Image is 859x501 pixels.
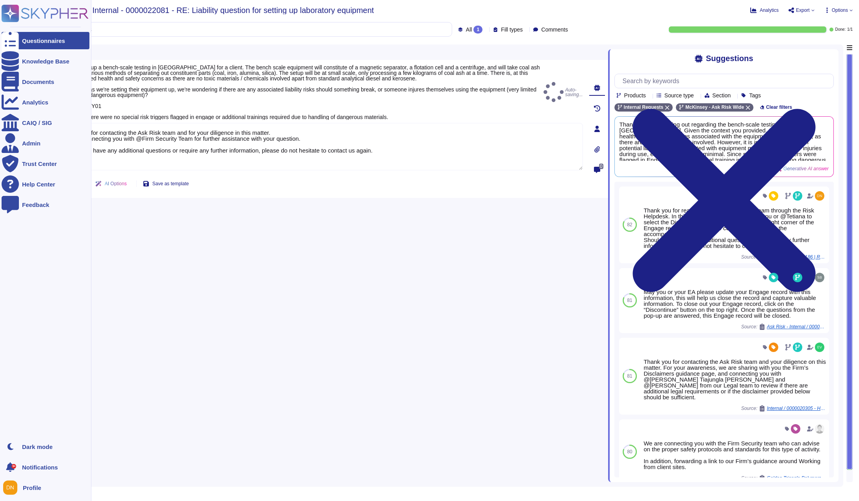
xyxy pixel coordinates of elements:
span: Auto-saving... [544,82,583,102]
div: CAIQ / SIG [22,120,52,126]
span: We will setup a bench-scale testing in [GEOGRAPHIC_DATA] for a client. The bench scale equipment ... [65,64,540,120]
button: user [2,479,23,496]
a: Help Center [2,175,89,193]
div: 9+ [11,464,16,469]
a: Documents [2,73,89,90]
span: Options [832,8,848,13]
span: Save as template [152,181,189,186]
span: 80 [627,449,632,454]
div: Feedback [22,202,49,208]
a: Trust Center [2,155,89,172]
img: user [815,343,824,352]
div: Questionnaires [22,38,65,44]
span: 0 [599,164,603,169]
div: Knowledge Base [22,58,69,64]
span: 81 [627,374,632,378]
div: Thank you for contacting the Ask Risk team and your diligence on this matter. For your awareness,... [644,359,826,400]
span: Internal - 0000022081 - RE: Liability question for setting up laboratory equipment [93,6,374,14]
a: Analytics [2,93,89,111]
a: Knowledge Base [2,52,89,70]
a: CAIQ / SIG [2,114,89,131]
button: Analytics [750,7,779,13]
span: Comments [541,27,568,32]
div: Dark mode [22,444,53,450]
img: user [3,481,17,495]
span: Done: [835,28,846,32]
div: Trust Center [22,161,57,167]
span: Golden Triangle Polymers Company LLC / 0000012097 | Ask Risk | Salesforce [767,476,826,481]
div: Analytics [22,99,48,105]
a: Feedback [2,196,89,213]
span: Export [796,8,810,13]
div: Admin [22,140,41,146]
a: Questionnaires [2,32,89,49]
span: Source: [741,405,826,412]
span: 82 [627,222,632,227]
img: user [815,424,824,434]
span: 1 / 1 [847,28,853,32]
span: Internal / 0000020305 - HSQ Risk requirements for final report [767,406,826,411]
button: Save as template [137,176,195,192]
div: Help Center [22,181,55,187]
span: AI Options [105,181,127,186]
input: Search by keywords [619,74,833,88]
span: Notifications [22,464,58,470]
textarea: Thank you for contacting the Ask Risk team and for your diligence in this matter. We are connecti... [55,123,583,170]
span: Source: [741,475,826,481]
span: Fill types [501,27,523,32]
div: We are connecting you with the Firm Security team who can advise on the proper safety protocols a... [644,440,826,470]
img: user [815,273,824,282]
span: 81 [627,298,632,303]
span: Profile [23,485,41,491]
div: 1 [473,26,482,34]
a: Admin [2,134,89,152]
div: Documents [22,79,54,85]
input: Search by keywords [31,22,452,36]
img: user [815,191,824,201]
span: Analytics [760,8,779,13]
span: All [466,27,472,32]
